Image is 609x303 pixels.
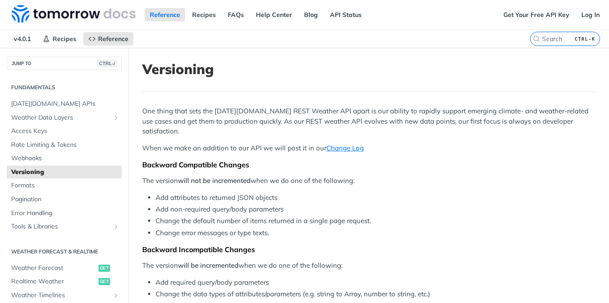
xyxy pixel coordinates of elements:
[7,166,122,179] a: Versioning
[97,60,117,67] span: CTRL-/
[142,160,595,169] div: Backward Compatible Changes
[142,143,595,154] p: When we make an addition to our API we will post it in our
[53,35,76,43] span: Recipes
[11,181,119,190] span: Formats
[11,291,110,300] span: Weather Timelines
[7,220,122,233] a: Tools & LibrariesShow subpages for Tools & Libraries
[251,8,297,21] a: Help Center
[178,176,251,185] strong: will not be incremented
[576,8,605,21] a: Log In
[572,34,597,43] kbd: CTRL-K
[11,113,110,122] span: Weather Data Layers
[7,289,122,302] a: Weather TimelinesShow subpages for Weather Timelines
[99,278,110,285] span: get
[7,275,122,288] a: Realtime Weatherget
[99,265,110,272] span: get
[142,61,595,77] h1: Versioning
[145,8,185,21] a: Reference
[142,176,595,186] p: The version when we do one of the following:
[7,261,122,275] a: Weather Forecastget
[7,179,122,192] a: Formats
[7,138,122,152] a: Rate Limiting & Tokens
[533,35,540,42] svg: Search
[7,111,122,125] a: Weather Data LayersShow subpages for Weather Data Layers
[156,278,595,288] li: Add required query/body parameters
[98,35,128,43] span: Reference
[9,32,36,46] span: v4.0.1
[11,222,110,231] span: Tools & Libraries
[299,8,323,21] a: Blog
[156,216,595,226] li: Change the default number of items returned in a single page request.
[156,193,595,203] li: Add attributes to returned JSON objects
[11,100,119,108] span: [DATE][DOMAIN_NAME] APIs
[112,223,119,230] button: Show subpages for Tools & Libraries
[11,277,96,286] span: Realtime Weather
[325,8,366,21] a: API Status
[11,141,119,149] span: Rate Limiting & Tokens
[112,292,119,299] button: Show subpages for Weather Timelines
[112,114,119,121] button: Show subpages for Weather Data Layers
[187,8,221,21] a: Recipes
[83,32,133,46] a: Reference
[11,264,96,273] span: Weather Forecast
[7,125,122,138] a: Access Keys
[7,57,122,70] button: JUMP TOCTRL-/
[7,83,122,91] h2: Fundamentals
[7,207,122,220] a: Error Handling
[326,144,364,152] a: Change Log
[11,168,119,177] span: Versioning
[11,195,119,204] span: Pagination
[223,8,249,21] a: FAQs
[7,152,122,165] a: Webhooks
[7,248,122,256] h2: Weather Forecast & realtime
[142,106,595,137] p: One thing that sets the [DATE][DOMAIN_NAME] REST Weather API apart is our ability to rapidly supp...
[11,154,119,163] span: Webhooks
[7,97,122,111] a: [DATE][DOMAIN_NAME] APIs
[38,32,81,46] a: Recipes
[178,261,239,270] strong: will be incremented
[498,8,574,21] a: Get Your Free API Key
[156,204,595,215] li: Add non-required query/body parameters
[11,127,119,136] span: Access Keys
[7,193,122,206] a: Pagination
[11,209,119,218] span: Error Handling
[156,289,595,299] li: Change the data types of attributes/parameters (e.g. string to Array, number to string, etc.)
[156,228,595,238] li: Change error messages or type texts.
[142,245,595,254] div: Backward Incompatible Changes
[142,261,595,271] p: The version when we do one of the following:
[12,5,136,23] img: Tomorrow.io Weather API Docs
